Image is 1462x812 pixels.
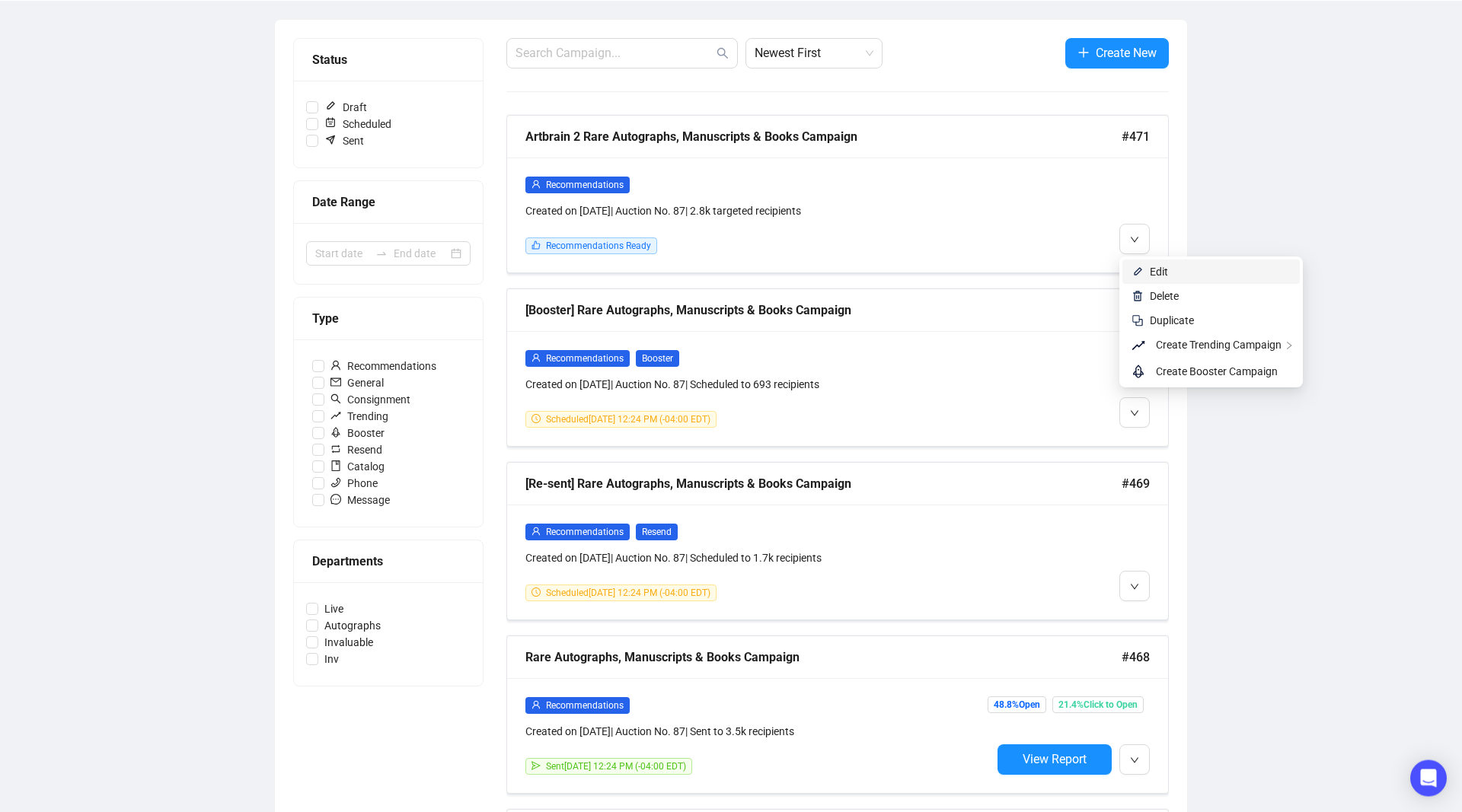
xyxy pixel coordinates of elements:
[312,51,464,70] div: Status
[330,394,341,405] span: search
[1065,39,1169,69] button: Create New
[516,45,713,63] input: Search Campaign...
[312,552,464,572] div: Departments
[717,48,729,60] span: search
[531,762,541,771] span: send
[1156,366,1278,378] span: Create Booster Campaign
[330,428,341,438] span: rocket
[546,415,710,425] span: Scheduled [DATE] 12:24 PM (-04:00 EDT)
[531,415,541,424] span: clock-circle
[1122,648,1150,667] span: #468
[1077,47,1090,59] span: plus
[324,358,442,375] span: Recommendations
[531,241,541,250] span: like
[330,411,341,422] span: rise
[546,527,624,538] span: Recommendations
[1122,475,1150,494] span: #469
[546,241,651,252] span: Recommendations Ready
[330,361,341,371] span: user
[525,203,991,220] div: Created on [DATE] | Auction No. 87 | 2.8k targeted recipients
[1130,756,1139,766] span: down
[324,392,417,409] span: Consignment
[318,635,379,651] span: Invaluable
[312,193,464,212] div: Date Range
[324,476,384,492] span: Phone
[1132,266,1144,279] img: svg+xml;base64,PHN2ZyB4bWxucz0iaHR0cDovL3d3dy53My5vcmcvMjAwMC9zdmciIHhtbG5zOnhsaW5rPSJodHRwOi8vd3...
[506,463,1169,621] a: [Re-sent] Rare Autographs, Manuscripts & Books Campaign#469userRecommendationsResendCreated on [D...
[1132,337,1150,355] span: rise
[318,100,373,116] span: Draft
[998,745,1112,775] button: View Report
[546,180,624,191] span: Recommendations
[636,524,678,541] span: Resend
[525,550,991,567] div: Created on [DATE] | Auction No. 87 | Scheduled to 1.7k recipients
[531,354,541,363] span: user
[315,246,369,263] input: Start date
[318,601,350,618] span: Live
[1150,291,1179,303] span: Delete
[1132,363,1150,381] span: rocket
[531,701,541,710] span: user
[324,442,388,459] span: Resend
[1150,315,1194,327] span: Duplicate
[330,478,341,489] span: phone
[324,375,390,392] span: General
[525,128,1122,147] div: Artbrain 2 Rare Autographs, Manuscripts & Books Campaign
[394,246,448,263] input: End date
[546,701,624,712] span: Recommendations
[324,459,391,476] span: Catalog
[531,588,541,597] span: clock-circle
[546,354,624,365] span: Recommendations
[318,116,397,133] span: Scheduled
[1130,236,1139,245] span: down
[1096,44,1157,63] span: Create New
[312,310,464,329] div: Type
[525,377,991,393] div: Created on [DATE] | Auction No. 87 | Scheduled to 693 recipients
[375,248,388,260] span: swap-right
[1132,291,1144,303] img: svg+xml;base64,PHN2ZyB4bWxucz0iaHR0cDovL3d3dy53My5vcmcvMjAwMC9zdmciIHhtbG5zOnhsaW5rPSJodHRwOi8vd3...
[1122,128,1150,147] span: #471
[506,636,1169,794] a: Rare Autographs, Manuscripts & Books Campaign#468userRecommendationsCreated on [DATE]| Auction No...
[546,762,686,772] span: Sent [DATE] 12:24 PM (-04:00 EDT)
[531,180,541,189] span: user
[1023,753,1087,767] span: View Report
[506,116,1169,274] a: Artbrain 2 Rare Autographs, Manuscripts & Books Campaign#471userRecommendationsCreated on [DATE]|...
[525,648,1122,667] div: Rare Autographs, Manuscripts & Books Campaign
[1132,315,1144,327] img: svg+xml;base64,PHN2ZyB4bWxucz0iaHR0cDovL3d3dy53My5vcmcvMjAwMC9zdmciIHdpZHRoPSIyNCIgaGVpZ2h0PSIyNC...
[330,444,341,455] span: retweet
[1410,760,1447,797] div: Open Intercom Messenger
[330,377,341,388] span: mail
[525,724,991,740] div: Created on [DATE] | Auction No. 87 | Sent to 3.5k recipients
[1130,409,1139,419] span: down
[318,651,345,668] span: Inv
[318,133,370,150] span: Sent
[1156,339,1282,352] span: Create Trending Campaign
[531,527,541,537] span: user
[1130,583,1139,592] span: down
[546,588,710,599] span: Scheduled [DATE] 12:24 PM (-04:00 EDT)
[636,351,679,368] span: Booster
[330,461,341,472] span: book
[324,425,391,442] span: Booster
[324,492,396,509] span: Message
[1285,342,1294,351] span: right
[318,618,387,635] span: Autographs
[506,289,1169,447] a: [Booster] Rare Autographs, Manuscripts & Books Campaign#470userRecommendationsBoosterCreated on [...
[525,301,1122,320] div: [Booster] Rare Autographs, Manuscripts & Books Campaign
[755,40,873,68] span: Newest First
[1150,266,1168,279] span: Edit
[988,697,1046,714] span: 48.8% Open
[525,475,1122,494] div: [Re-sent] Rare Autographs, Manuscripts & Books Campaign
[324,409,394,425] span: Trending
[1052,697,1144,714] span: 21.4% Click to Open
[375,248,388,260] span: to
[330,495,341,505] span: message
